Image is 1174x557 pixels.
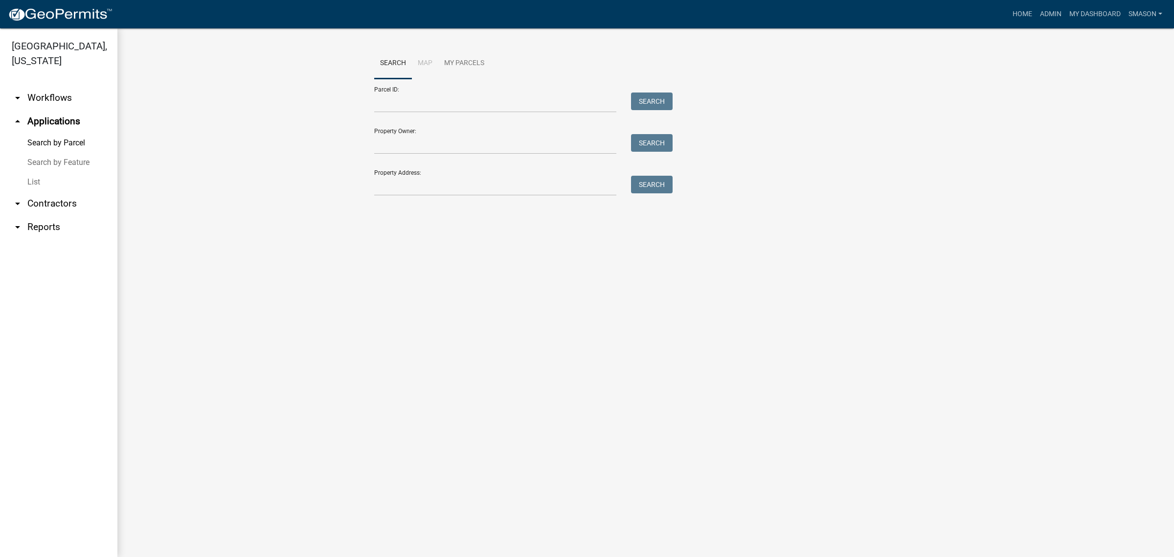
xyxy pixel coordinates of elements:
[1009,5,1036,23] a: Home
[1065,5,1125,23] a: My Dashboard
[438,48,490,79] a: My Parcels
[631,93,673,110] button: Search
[12,92,23,104] i: arrow_drop_down
[12,116,23,127] i: arrow_drop_up
[374,48,412,79] a: Search
[631,134,673,152] button: Search
[12,221,23,233] i: arrow_drop_down
[12,198,23,209] i: arrow_drop_down
[631,176,673,193] button: Search
[1125,5,1166,23] a: Smason
[1036,5,1065,23] a: Admin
